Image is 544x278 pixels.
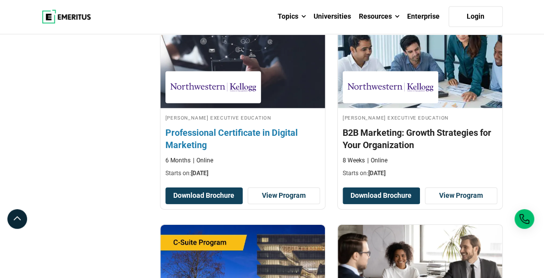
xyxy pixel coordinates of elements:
img: B2B Marketing: Growth Strategies for Your Organization | Online Digital Marketing Course [338,10,502,108]
p: Online [193,156,213,165]
button: Download Brochure [343,187,420,204]
h4: B2B Marketing: Growth Strategies for Your Organization [343,126,497,151]
p: Starts on: [343,169,497,178]
a: Login [448,6,503,27]
h4: [PERSON_NAME] Executive Education [165,113,320,122]
span: [DATE] [368,170,385,177]
img: Kellogg Executive Education [170,76,256,98]
a: View Program [425,187,497,204]
img: Kellogg Executive Education [348,76,433,98]
span: [DATE] [191,170,208,177]
img: Professional Certificate in Digital Marketing | Online Digital Marketing Course [152,5,333,113]
p: Online [367,156,387,165]
p: 8 Weeks [343,156,365,165]
p: 6 Months [165,156,191,165]
a: Digital Marketing Course by Kellogg Executive Education - October 16, 2025 Kellogg Executive Educ... [160,10,325,183]
a: View Program [248,187,320,204]
h4: Professional Certificate in Digital Marketing [165,126,320,151]
a: Digital Marketing Course by Kellogg Executive Education - September 11, 2025 Kellogg Executive Ed... [338,10,502,183]
p: Starts on: [165,169,320,178]
h4: [PERSON_NAME] Executive Education [343,113,497,122]
button: Download Brochure [165,187,243,204]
